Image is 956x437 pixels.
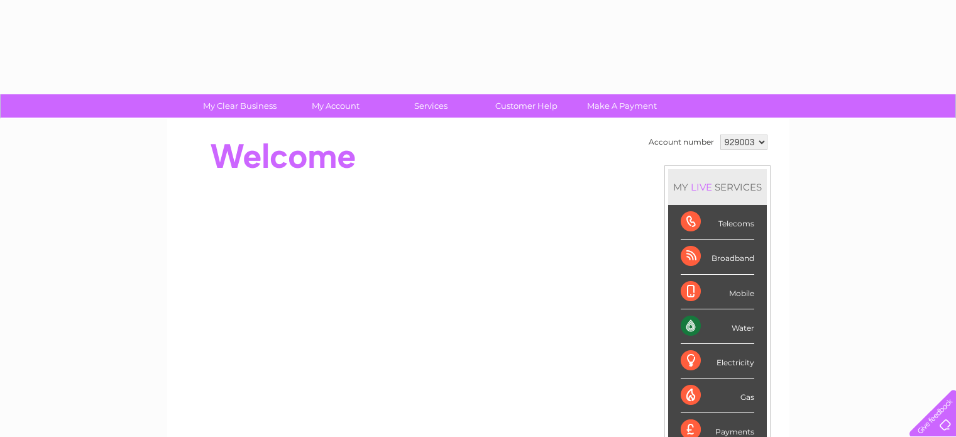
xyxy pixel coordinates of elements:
[188,94,292,118] a: My Clear Business
[681,275,754,309] div: Mobile
[681,240,754,274] div: Broadband
[681,379,754,413] div: Gas
[681,344,754,379] div: Electricity
[475,94,578,118] a: Customer Help
[681,309,754,344] div: Water
[688,181,715,193] div: LIVE
[283,94,387,118] a: My Account
[570,94,674,118] a: Make A Payment
[379,94,483,118] a: Services
[668,169,767,205] div: MY SERVICES
[681,205,754,240] div: Telecoms
[646,131,717,153] td: Account number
